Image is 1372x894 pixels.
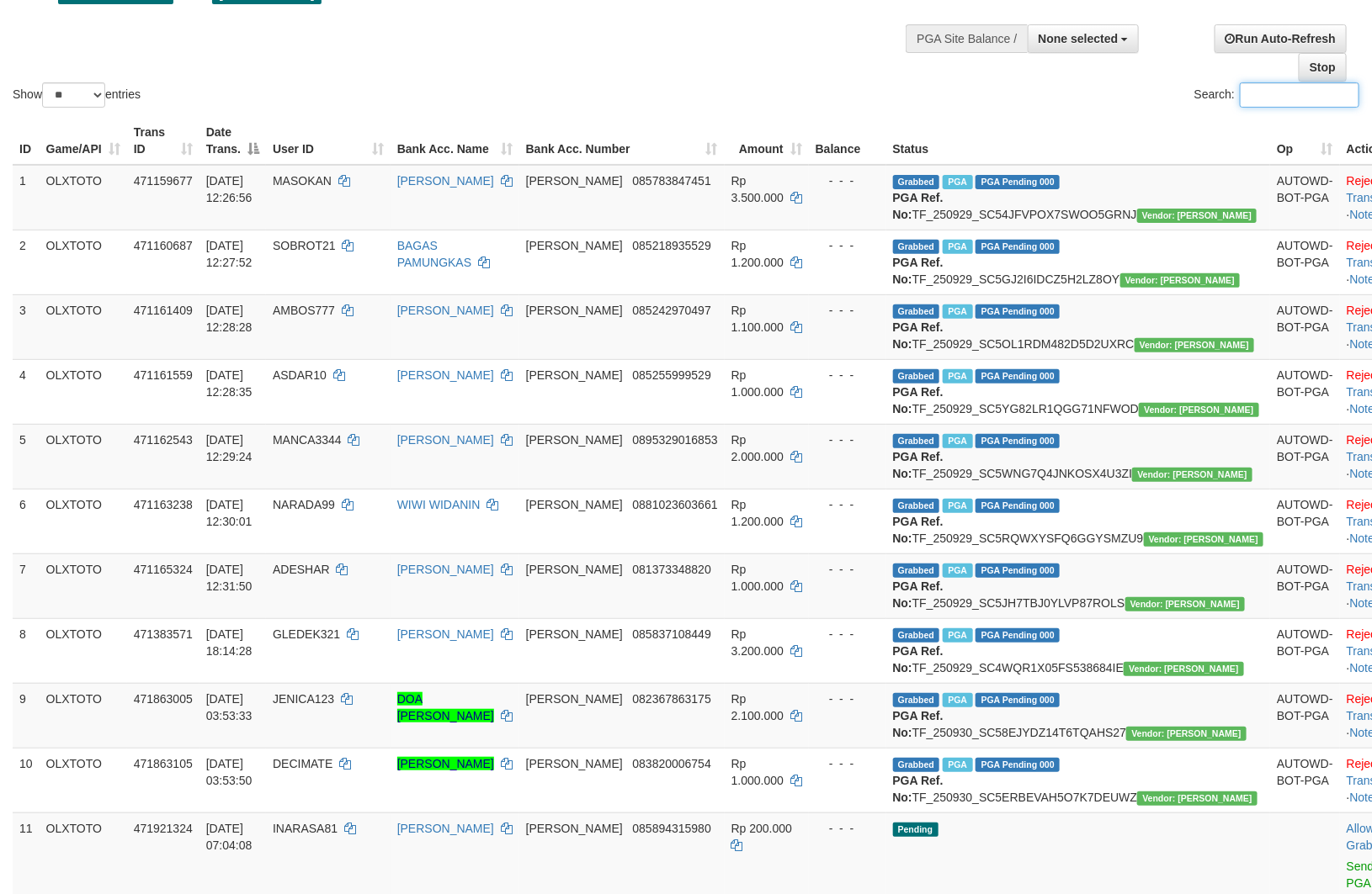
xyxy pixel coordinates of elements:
[886,618,1271,683] td: TF_250929_SC4WQR1X05FS538684IE
[526,757,623,770] span: [PERSON_NAME]
[1132,468,1252,482] span: Vendor URL: https://secure5.1velocity.biz
[886,553,1271,618] td: TF_250929_SC5JH7TBJ0YLVP87ROLS
[633,433,718,447] span: Copy 0895329016853 to clipboard
[731,822,792,835] span: Rp 200.000
[816,820,880,837] div: - - -
[976,369,1060,384] span: PGA Pending
[397,692,494,722] a: DOA [PERSON_NAME]
[1125,597,1246,611] span: Vendor URL: https://secure5.1velocity.biz
[526,822,623,835] span: [PERSON_NAME]
[206,239,253,269] span: [DATE] 12:27:52
[731,757,784,787] span: Rp 1.000.000
[13,230,40,294] td: 2
[886,165,1271,230] td: TF_250929_SC54JFVPOX7SWOO5GRNJ
[816,302,880,319] div: - - -
[976,758,1060,772] span: PGA Pending
[519,117,725,165] th: Bank Acc. Number: activate to sort column ascending
[809,117,886,165] th: Balance
[893,320,944,351] b: PGA Ref. No:
[40,294,127,359] td: OLXTOTO
[13,553,40,618] td: 7
[1124,662,1244,676] span: Vendor URL: https://secure4.1velocity.biz
[40,165,127,230] td: OLXTOTO
[731,498,784,528] span: Rp 1.200.000
[731,239,784,269] span: Rp 1.200.000
[1270,489,1340,553] td: AUTOWD-BOT-PGA
[127,117,199,165] th: Trans ID: activate to sort column ascending
[893,304,940,319] span: Grabbed
[1270,618,1340,683] td: AUTOWD-BOT-PGA
[13,618,40,683] td: 8
[13,165,40,230] td: 1
[397,757,494,770] a: [PERSON_NAME]
[1215,24,1347,53] a: Run Auto-Refresh
[633,304,711,317] span: Copy 085242970497 to clipboard
[1194,82,1359,108] label: Search:
[134,757,193,770] span: 471863105
[906,24,1027,53] div: PGA Site Balance /
[1144,532,1264,547] span: Vendor URL: https://secure5.1velocity.biz
[893,563,940,578] span: Grabbed
[816,561,880,578] div: - - -
[976,175,1060,189] span: PGA Pending
[273,304,335,317] span: AMBOS777
[391,117,519,165] th: Bank Acc. Name: activate to sort column ascending
[134,433,193,447] span: 471162543
[134,174,193,188] span: 471159677
[526,563,623,576] span: [PERSON_NAME]
[633,563,711,576] span: Copy 081373348820 to clipboard
[206,822,253,852] span: [DATE] 07:04:08
[943,628,972,643] span: Marked by aubrezazulfa
[397,498,481,511] a: WIWI WIDANIN
[397,822,494,835] a: [PERSON_NAME]
[976,628,1060,643] span: PGA Pending
[13,359,40,424] td: 4
[13,424,40,489] td: 5
[206,174,253,204] span: [DATE] 12:26:56
[1126,727,1247,741] span: Vendor URL: https://secure5.1velocity.biz
[1270,553,1340,618] td: AUTOWD-BOT-PGA
[893,434,940,448] span: Grabbed
[206,498,253,528] span: [DATE] 12:30:01
[731,368,784,399] span: Rp 1.000.000
[976,499,1060,513] span: PGA Pending
[526,239,623,252] span: [PERSON_NAME]
[725,117,809,165] th: Amount: activate to sort column ascending
[1270,424,1340,489] td: AUTOWD-BOT-PGA
[943,304,972,319] span: Marked by aubrezazulfa
[731,304,784,334] span: Rp 1.100.000
[397,627,494,641] a: [PERSON_NAME]
[273,174,332,188] span: MASOKAN
[893,644,944,674] b: PGA Ref. No:
[943,499,972,513] span: Marked by aubrezazulfa
[633,692,711,706] span: Copy 082367863175 to clipboard
[731,627,784,658] span: Rp 3.200.000
[893,823,939,837] span: Pending
[40,489,127,553] td: OLXTOTO
[206,757,253,787] span: [DATE] 03:53:50
[40,117,127,165] th: Game/API: activate to sort column ascending
[1039,32,1119,45] span: None selected
[134,304,193,317] span: 471161409
[1139,403,1259,417] span: Vendor URL: https://secure5.1velocity.biz
[633,498,718,511] span: Copy 0881023603661 to clipboard
[273,368,327,382] span: ASDAR10
[273,822,338,835] span: INARASA81
[893,693,940,707] span: Grabbed
[816,237,880,254] div: - - -
[633,627,711,641] span: Copy 085837108449 to clipboard
[13,82,141,108] label: Show entries
[1270,294,1340,359] td: AUTOWD-BOT-PGA
[40,359,127,424] td: OLXTOTO
[816,690,880,707] div: - - -
[273,563,330,576] span: ADESHAR
[943,175,972,189] span: Marked by aubrezazulfa
[633,822,711,835] span: Copy 085894315980 to clipboard
[816,431,880,448] div: - - -
[893,369,940,384] span: Grabbed
[206,627,253,658] span: [DATE] 18:14:28
[206,692,253,722] span: [DATE] 03:53:33
[976,240,1060,254] span: PGA Pending
[266,117,391,165] th: User ID: activate to sort column ascending
[397,174,494,188] a: [PERSON_NAME]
